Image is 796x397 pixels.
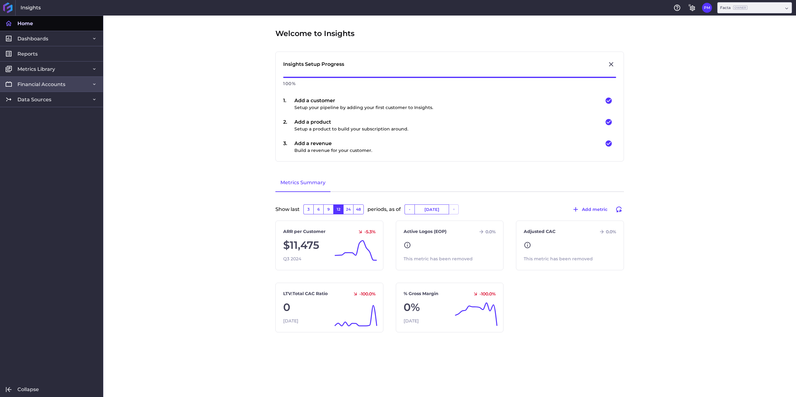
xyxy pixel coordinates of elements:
ins: Owner [733,6,747,10]
span: Home [17,20,33,27]
span: Collapse [17,386,39,393]
div: 0% [404,299,496,315]
button: 48 [353,204,364,214]
p: Setup a product to build your subscription around. [294,126,408,132]
button: User Menu [702,3,712,13]
button: 9 [323,204,333,214]
button: 6 [313,204,323,214]
div: 1 . [283,97,294,111]
div: -100.0 % [470,291,496,297]
p: Build a revenue for your customer. [294,147,372,154]
span: Dashboards [17,35,48,42]
span: Metrics Library [17,66,55,72]
a: % Gross Margin [404,290,438,297]
div: Add a customer [294,97,433,111]
span: Reports [17,51,38,57]
span: Data Sources [17,96,51,103]
div: 0.0 % [476,229,496,235]
div: Show last periods, as of [275,204,624,221]
div: 0.0 % [597,229,616,235]
button: 12 [333,204,343,214]
div: Insights Setup Progress [283,61,344,68]
div: This metric has been removed [524,256,616,262]
div: 3 . [283,140,294,154]
input: Select Date [415,205,449,214]
div: $11,475 [283,237,376,253]
a: Metrics Summary [275,174,330,192]
a: ARR per Customer [283,228,325,235]
p: Setup your pipeline by adding your first customer to Insights. [294,104,433,111]
div: This metric has been removed [404,256,496,262]
div: Add a product [294,118,408,132]
div: 100 % [283,78,616,89]
a: LTV:Total CAC Ratio [283,290,328,297]
div: Facta [720,5,747,11]
button: General Settings [687,3,697,13]
div: Add a revenue [294,140,372,154]
button: 3 [303,204,313,214]
div: 0 [283,299,376,315]
button: Help [672,3,682,13]
div: Dropdown select [717,2,792,13]
button: - [405,204,414,214]
span: Financial Accounts [17,81,65,88]
button: Close [606,59,616,69]
div: -5.3 % [355,229,376,235]
a: Active Logos (EOP) [404,228,447,235]
button: Add metric [569,204,610,214]
div: 2 . [283,118,294,132]
button: 24 [343,204,353,214]
div: -100.0 % [350,291,376,297]
a: Adjusted CAC [524,228,555,235]
span: Welcome to Insights [275,28,354,39]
